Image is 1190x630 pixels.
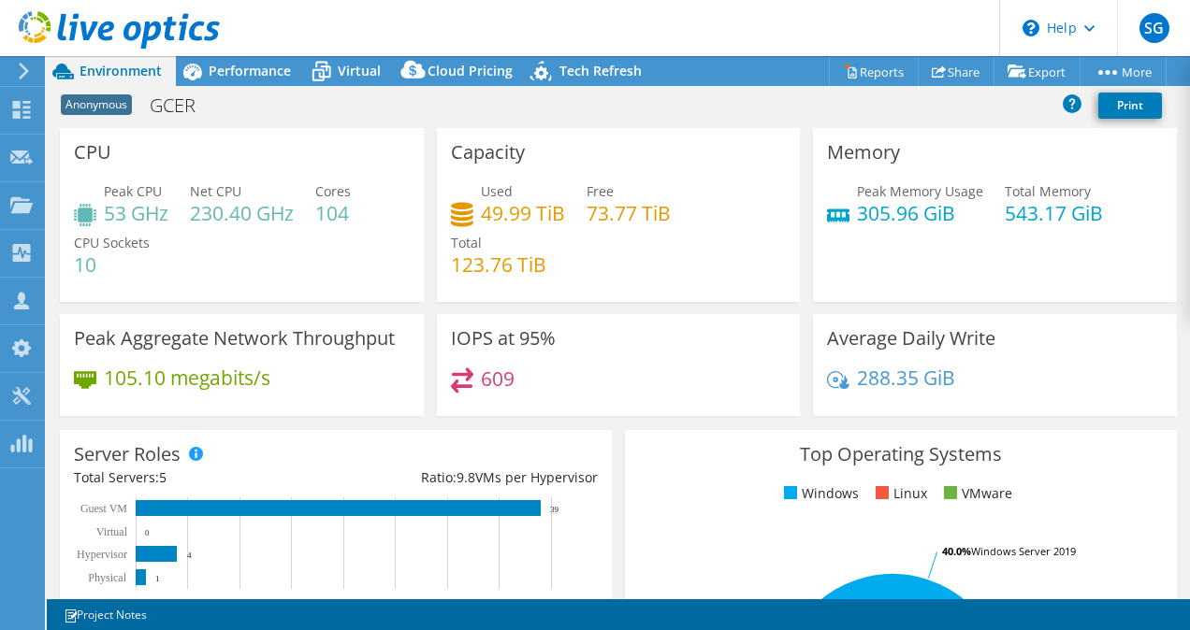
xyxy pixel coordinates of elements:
[104,367,270,388] h4: 105.10 megabits/s
[145,528,150,537] text: 0
[829,57,919,86] a: Reports
[74,328,395,349] h3: Peak Aggregate Network Throughput
[88,571,126,584] text: Physical
[74,142,111,163] h3: CPU
[1080,57,1167,86] a: More
[61,94,132,115] span: Anonymous
[639,444,1163,465] h3: Top Operating Systems
[857,367,955,388] h4: 288.35 GiB
[74,467,336,488] div: Total Servers:
[857,182,983,200] span: Peak Memory Usage
[141,95,225,116] h1: GCER
[190,182,241,200] span: Net CPU
[779,483,859,504] li: Windows
[451,234,482,251] span: Total
[190,203,294,223] h4: 230.40 GHz
[74,234,150,251] span: CPU Sockets
[827,142,900,163] h3: Memory
[209,62,291,79] span: Performance
[315,182,351,200] span: Cores
[451,254,546,275] h4: 123.76 TiB
[155,574,160,583] text: 1
[51,603,160,626] a: Project Notes
[1098,93,1162,119] a: Print
[96,525,128,538] text: Virtual
[104,182,162,200] span: Peak CPU
[451,142,525,163] h3: Capacity
[104,203,168,223] h4: 53 GHz
[80,502,127,515] text: Guest VM
[428,62,513,79] span: Cloud Pricing
[857,203,983,223] h4: 305.96 GiB
[994,57,1081,86] a: Export
[336,467,598,488] div: Ratio: VMs per Hypervisor
[559,62,642,79] span: Tech Refresh
[457,468,475,486] span: 9.8
[1023,20,1039,36] svg: \n
[942,544,971,558] tspan: 40.0%
[827,328,995,349] h3: Average Daily Write
[74,444,181,465] h3: Server Roles
[451,328,556,349] h3: IOPS at 95%
[159,468,167,486] span: 5
[481,182,513,200] span: Used
[481,203,565,223] h4: 49.99 TiB
[77,548,127,561] text: Hypervisor
[971,544,1076,558] tspan: Windows Server 2019
[918,57,994,86] a: Share
[1005,203,1103,223] h4: 543.17 GiB
[481,368,515,389] h4: 609
[587,182,614,200] span: Free
[80,62,162,79] span: Environment
[74,254,150,275] h4: 10
[338,62,381,79] span: Virtual
[187,551,192,560] text: 4
[1139,13,1169,43] span: SG
[550,505,559,514] text: 39
[315,203,351,223] h4: 104
[871,483,927,504] li: Linux
[587,203,671,223] h4: 73.77 TiB
[1005,182,1091,200] span: Total Memory
[939,483,1012,504] li: VMware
